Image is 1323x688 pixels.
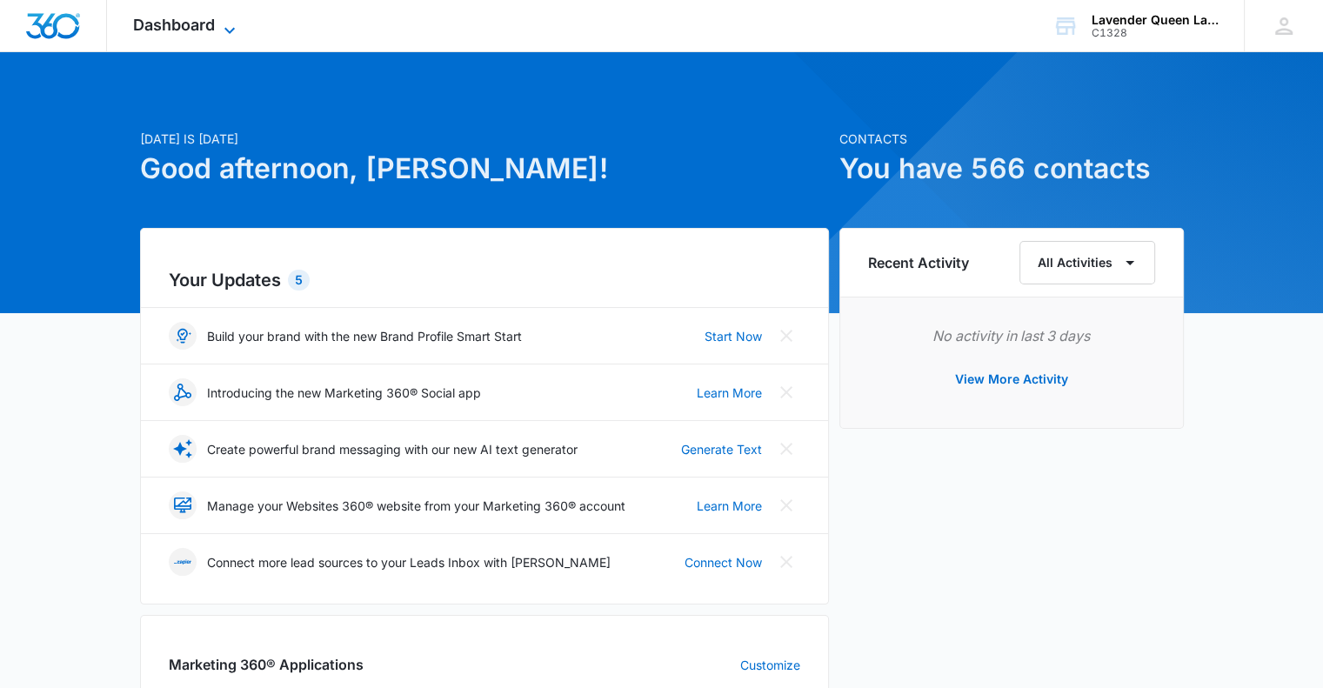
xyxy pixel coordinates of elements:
div: account name [1092,13,1219,27]
a: Learn More [697,497,762,515]
p: No activity in last 3 days [868,325,1155,346]
p: Introducing the new Marketing 360® Social app [207,384,481,402]
a: Start Now [705,327,762,345]
button: Close [772,491,800,519]
a: Customize [740,656,800,674]
button: Close [772,435,800,463]
p: Create powerful brand messaging with our new AI text generator [207,440,578,458]
button: View More Activity [938,358,1086,400]
h1: You have 566 contacts [839,148,1184,190]
a: Generate Text [681,440,762,458]
p: Build your brand with the new Brand Profile Smart Start [207,327,522,345]
button: Close [772,378,800,406]
div: 5 [288,270,310,291]
h2: Marketing 360® Applications [169,654,364,675]
a: Learn More [697,384,762,402]
p: Connect more lead sources to your Leads Inbox with [PERSON_NAME] [207,553,611,571]
h2: Your Updates [169,267,800,293]
span: Dashboard [133,16,215,34]
button: Close [772,548,800,576]
p: Contacts [839,130,1184,148]
button: All Activities [1019,241,1155,284]
h6: Recent Activity [868,252,969,273]
h1: Good afternoon, [PERSON_NAME]! [140,148,829,190]
p: [DATE] is [DATE] [140,130,829,148]
div: account id [1092,27,1219,39]
p: Manage your Websites 360® website from your Marketing 360® account [207,497,625,515]
button: Close [772,322,800,350]
a: Connect Now [685,553,762,571]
